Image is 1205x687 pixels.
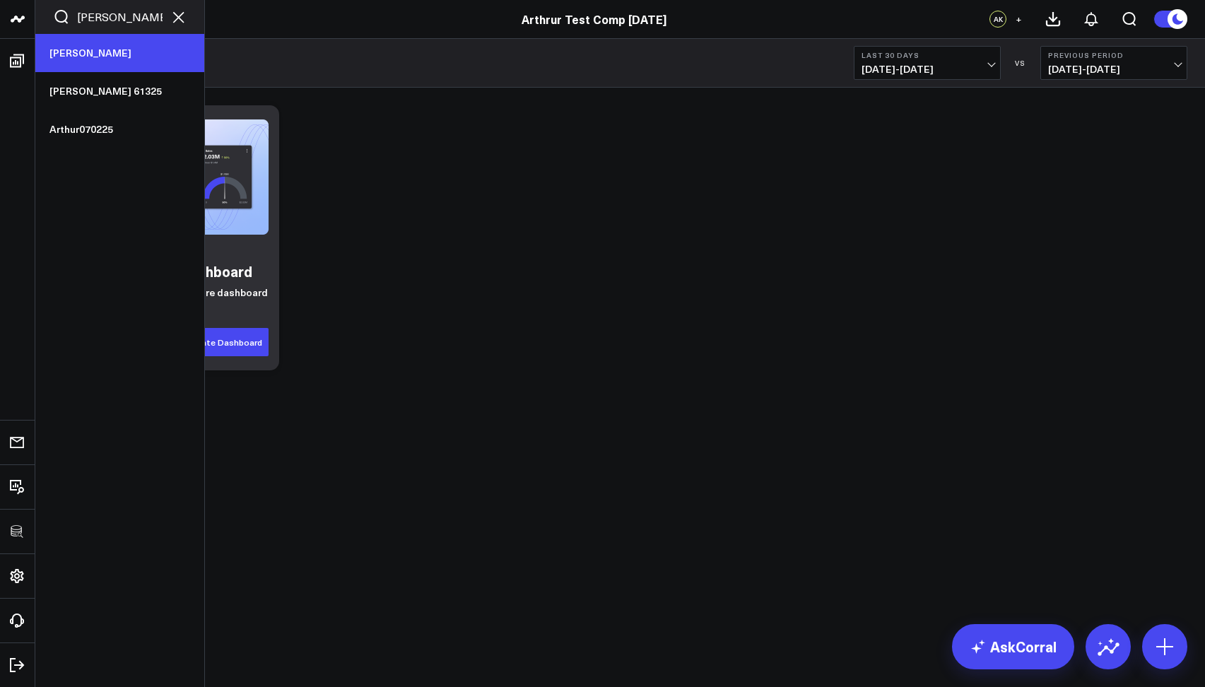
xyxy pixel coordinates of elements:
[854,46,1001,80] button: Last 30 Days[DATE]-[DATE]
[522,11,666,27] a: Arthrur Test Comp [DATE]
[35,72,204,110] a: [PERSON_NAME] 61325
[1010,11,1027,28] button: +
[1008,59,1033,67] div: VS
[53,8,70,25] button: Search customers button
[1048,64,1180,75] span: [DATE] - [DATE]
[862,64,993,75] span: [DATE] - [DATE]
[35,34,204,72] a: [PERSON_NAME]
[170,328,269,356] button: Generate Dashboard
[952,624,1074,669] a: AskCorral
[35,110,204,148] a: Arthur070225
[989,11,1006,28] div: AK
[77,9,163,25] input: Search customers input
[170,8,187,25] button: Clear search
[1048,51,1180,59] b: Previous Period
[862,51,993,59] b: Last 30 Days
[1016,14,1022,24] span: +
[1040,46,1187,80] button: Previous Period[DATE]-[DATE]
